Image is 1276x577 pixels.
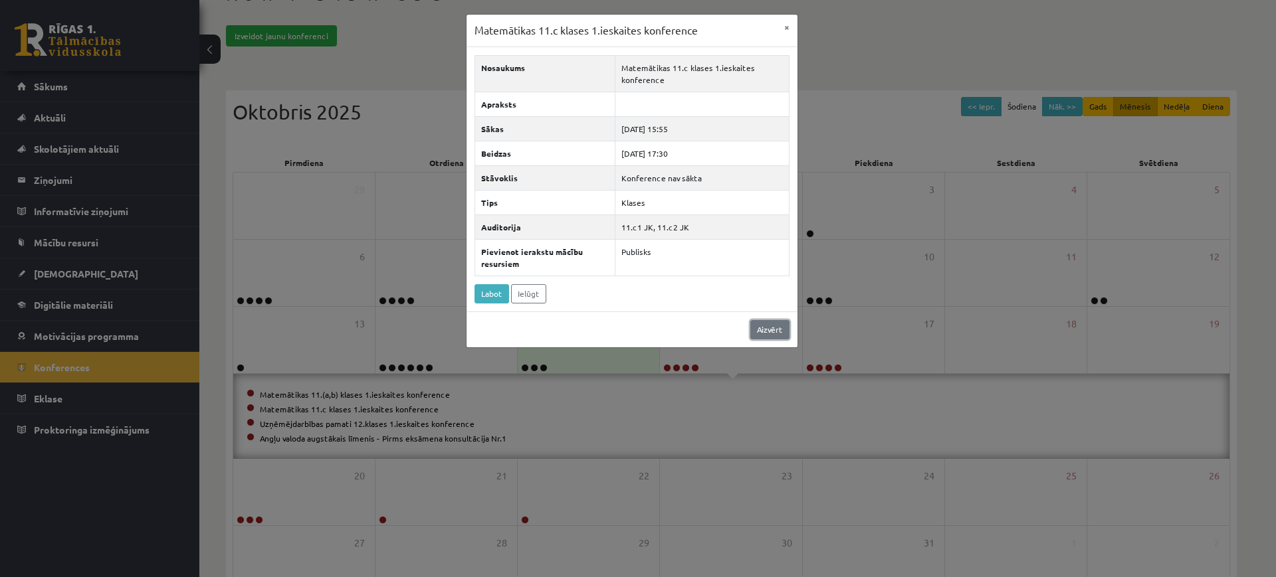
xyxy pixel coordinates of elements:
a: Aizvērt [750,320,790,339]
th: Auditorija [475,214,615,239]
th: Sākas [475,116,615,141]
td: [DATE] 17:30 [615,141,789,165]
th: Beidzas [475,141,615,165]
button: × [776,15,797,40]
th: Tips [475,190,615,214]
a: Ielūgt [511,284,546,303]
a: Labot [475,284,509,303]
th: Stāvoklis [475,165,615,190]
td: Klases [615,190,789,214]
td: Matemātikas 11.c klases 1.ieskaites konference [615,55,789,92]
h3: Matemātikas 11.c klases 1.ieskaites konference [475,23,698,39]
th: Pievienot ierakstu mācību resursiem [475,239,615,276]
th: Apraksts [475,92,615,116]
td: Konference nav sākta [615,165,789,190]
th: Nosaukums [475,55,615,92]
td: [DATE] 15:55 [615,116,789,141]
td: 11.c1 JK, 11.c2 JK [615,214,789,239]
td: Publisks [615,239,789,276]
